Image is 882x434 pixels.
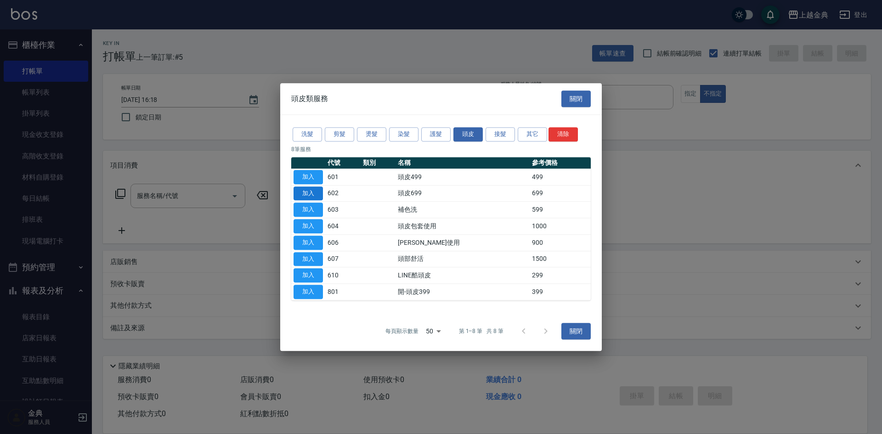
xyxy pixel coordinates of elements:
button: 洗髮 [293,127,322,141]
button: 關閉 [561,323,591,340]
button: 關閉 [561,90,591,107]
td: 299 [530,267,591,284]
td: 606 [325,235,361,251]
td: 801 [325,284,361,300]
th: 參考價格 [530,157,591,169]
td: 601 [325,169,361,186]
td: 開-頭皮399 [396,284,530,300]
button: 加入 [294,285,323,299]
button: 剪髮 [325,127,354,141]
button: 燙髮 [357,127,386,141]
button: 清除 [548,127,578,141]
button: 加入 [294,252,323,266]
button: 接髮 [486,127,515,141]
td: 頭皮499 [396,169,530,186]
td: 607 [325,251,361,267]
td: 頭皮包套使用 [396,218,530,235]
button: 護髮 [421,127,451,141]
button: 加入 [294,236,323,250]
div: 50 [422,319,444,344]
td: 頭皮699 [396,185,530,202]
th: 類別 [361,157,396,169]
td: 補色洗 [396,202,530,218]
button: 其它 [518,127,547,141]
td: 頭部舒活 [396,251,530,267]
td: 599 [530,202,591,218]
p: 每頁顯示數量 [385,327,418,335]
td: 399 [530,284,591,300]
td: 610 [325,267,361,284]
button: 加入 [294,269,323,283]
button: 加入 [294,170,323,184]
p: 8 筆服務 [291,145,591,153]
td: 603 [325,202,361,218]
button: 加入 [294,203,323,217]
button: 加入 [294,219,323,233]
th: 名稱 [396,157,530,169]
button: 頭皮 [453,127,483,141]
td: 1000 [530,218,591,235]
td: 604 [325,218,361,235]
td: 499 [530,169,591,186]
td: 900 [530,235,591,251]
th: 代號 [325,157,361,169]
td: 699 [530,185,591,202]
p: 第 1–8 筆 共 8 筆 [459,327,503,335]
td: LINE酷頭皮 [396,267,530,284]
button: 加入 [294,186,323,201]
td: [PERSON_NAME]使用 [396,235,530,251]
span: 頭皮類服務 [291,94,328,103]
td: 602 [325,185,361,202]
button: 染髮 [389,127,418,141]
td: 1500 [530,251,591,267]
